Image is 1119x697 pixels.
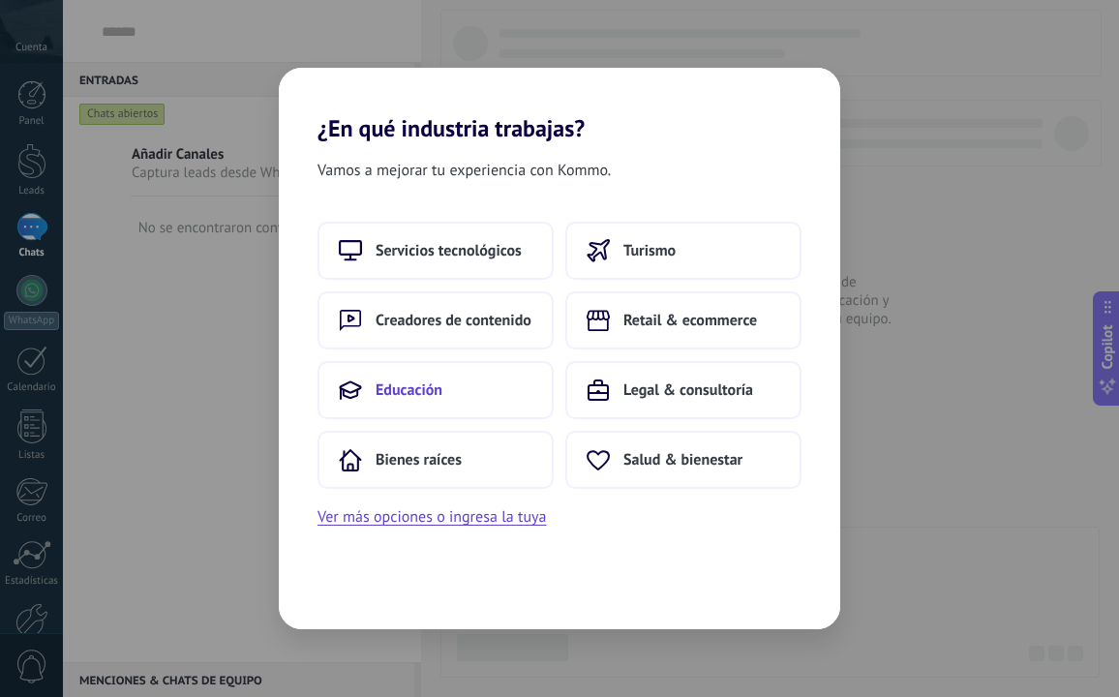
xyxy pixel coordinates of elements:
[565,222,801,280] button: Turismo
[318,158,611,183] span: Vamos a mejorar tu experiencia con Kommo.
[376,380,442,400] span: Educación
[376,311,531,330] span: Creadores de contenido
[376,450,462,470] span: Bienes raíces
[565,291,801,349] button: Retail & ecommerce
[623,380,753,400] span: Legal & consultoría
[318,504,546,530] button: Ver más opciones o ingresa la tuya
[376,241,522,260] span: Servicios tecnológicos
[318,431,554,489] button: Bienes raíces
[565,361,801,419] button: Legal & consultoría
[565,431,801,489] button: Salud & bienestar
[318,291,554,349] button: Creadores de contenido
[318,361,554,419] button: Educación
[623,311,757,330] span: Retail & ecommerce
[318,222,554,280] button: Servicios tecnológicos
[623,450,742,470] span: Salud & bienestar
[623,241,676,260] span: Turismo
[279,68,840,142] h2: ¿En qué industria trabajas?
